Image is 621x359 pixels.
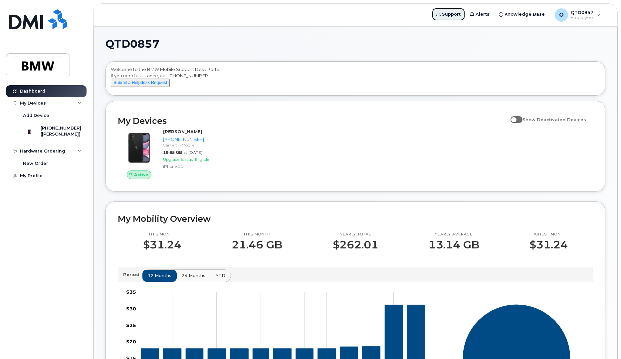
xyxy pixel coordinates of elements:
[511,113,516,119] input: Show Deactivated Devices
[333,232,378,237] p: Yearly total
[163,157,194,162] span: Upgrade Status:
[123,132,155,164] img: iPhone_11.jpg
[118,129,231,179] a: Active[PERSON_NAME][PHONE_NUMBER]Carrier: T-Mobile19.65 GBat [DATE]Upgrade Status:EligibleiPhone 11
[134,172,148,178] span: Active
[126,289,136,295] tspan: $35
[429,239,479,251] p: 13.14 GB
[522,117,586,122] span: Show Deactivated Devices
[163,150,182,155] span: 19.65 GB
[111,80,170,85] a: Submit a Helpdesk Request
[333,239,378,251] p: $262.01
[123,271,142,278] p: Period
[111,66,600,93] div: Welcome to the BMW Mobile Support Desk Portal If you need assistance, call [PHONE_NUMBER].
[118,214,593,224] h2: My Mobility Overview
[111,79,170,87] button: Submit a Helpdesk Request
[529,232,568,237] p: Highest month
[163,142,228,148] div: Carrier: T-Mobile
[195,157,209,162] span: Eligible
[232,239,282,251] p: 21.46 GB
[232,232,282,237] p: This month
[126,322,136,328] tspan: $25
[126,339,136,345] tspan: $20
[216,272,225,279] span: YTD
[143,239,181,251] p: $31.24
[163,136,228,143] div: [PHONE_NUMBER]
[182,272,205,279] span: 24 months
[118,116,507,126] h2: My Devices
[163,129,202,134] strong: [PERSON_NAME]
[105,39,159,49] span: QTD0857
[529,239,568,251] p: $31.24
[429,232,479,237] p: Yearly average
[592,330,616,354] iframe: Messenger Launcher
[183,150,202,155] span: at [DATE]
[143,232,181,237] p: This month
[163,164,228,169] div: iPhone 11
[126,305,136,311] tspan: $30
